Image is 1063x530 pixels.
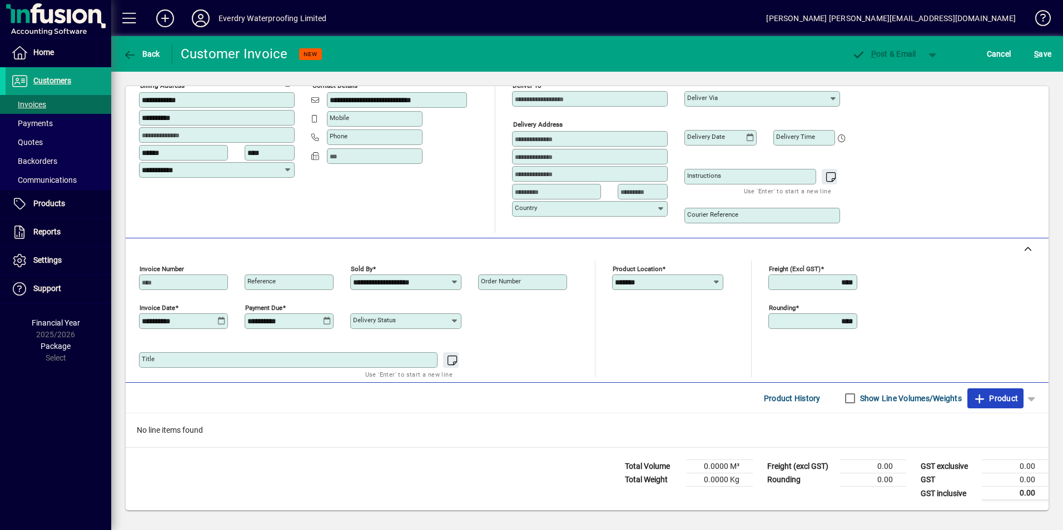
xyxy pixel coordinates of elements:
button: Copy to Delivery address [280,73,297,91]
button: Product [967,388,1024,408]
td: GST [915,473,982,487]
span: ost & Email [852,49,916,58]
mat-label: Order number [481,277,521,285]
span: Package [41,342,71,351]
mat-label: Courier Reference [687,211,738,218]
span: Home [33,48,54,57]
mat-label: Mobile [330,114,349,122]
div: Everdry Waterproofing Limited [218,9,326,27]
span: Communications [11,176,77,184]
a: Backorders [6,152,111,171]
td: 0.00 [840,460,906,473]
button: Post & Email [846,44,922,64]
span: Support [33,284,61,293]
span: Product History [764,389,821,407]
span: Invoices [11,100,46,109]
mat-label: Rounding [769,304,796,312]
td: Total Volume [619,460,686,473]
span: ave [1034,45,1051,63]
span: Back [123,49,160,58]
td: 0.0000 Kg [686,473,753,487]
mat-label: Product location [613,265,662,273]
span: S [1034,49,1039,58]
span: Cancel [987,45,1011,63]
td: GST exclusive [915,460,982,473]
button: Product History [759,388,825,408]
button: Cancel [984,44,1014,64]
mat-label: Instructions [687,172,721,179]
span: NEW [304,51,317,58]
span: Financial Year [32,318,80,327]
a: Quotes [6,133,111,152]
mat-label: Delivery date [687,133,725,141]
td: GST inclusive [915,487,982,501]
td: 0.00 [982,473,1049,487]
span: Backorders [11,157,57,166]
a: Home [6,39,111,67]
mat-label: Invoice number [140,265,184,273]
a: Settings [6,247,111,274]
a: Products [6,190,111,218]
a: Knowledge Base [1027,2,1049,38]
mat-label: Payment due [245,304,282,312]
mat-label: Phone [330,132,347,140]
mat-label: Title [142,355,155,363]
a: Communications [6,171,111,189]
mat-label: Delivery status [353,316,396,324]
a: Invoices [6,95,111,114]
mat-label: Delivery time [776,133,815,141]
td: Total Weight [619,473,686,487]
td: Freight (excl GST) [762,460,840,473]
span: Products [33,199,65,208]
span: Payments [11,119,53,128]
a: Payments [6,114,111,133]
mat-hint: Use 'Enter' to start a new line [744,184,831,197]
td: Rounding [762,473,840,487]
mat-label: Freight (excl GST) [769,265,821,273]
span: Reports [33,227,61,236]
label: Show Line Volumes/Weights [858,393,962,404]
button: Profile [183,8,218,28]
td: 0.0000 M³ [686,460,753,473]
mat-label: Country [515,204,537,212]
span: Settings [33,256,62,264]
span: Product [973,389,1018,407]
div: Customer Invoice [181,45,288,63]
a: Support [6,275,111,303]
span: P [871,49,876,58]
td: 0.00 [982,460,1049,473]
div: No line items found [126,413,1049,447]
a: View on map [262,73,280,91]
app-page-header-button: Back [111,44,172,64]
button: Add [147,8,183,28]
div: [PERSON_NAME] [PERSON_NAME][EMAIL_ADDRESS][DOMAIN_NAME] [766,9,1016,27]
mat-label: Sold by [351,265,372,273]
span: Customers [33,76,71,85]
mat-hint: Use 'Enter' to start a new line [365,368,453,381]
td: 0.00 [982,487,1049,501]
button: Back [120,44,163,64]
mat-label: Invoice date [140,304,175,312]
td: 0.00 [840,473,906,487]
span: Quotes [11,138,43,147]
mat-label: Deliver via [687,94,718,102]
button: Save [1031,44,1054,64]
mat-label: Reference [247,277,276,285]
a: Reports [6,218,111,246]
